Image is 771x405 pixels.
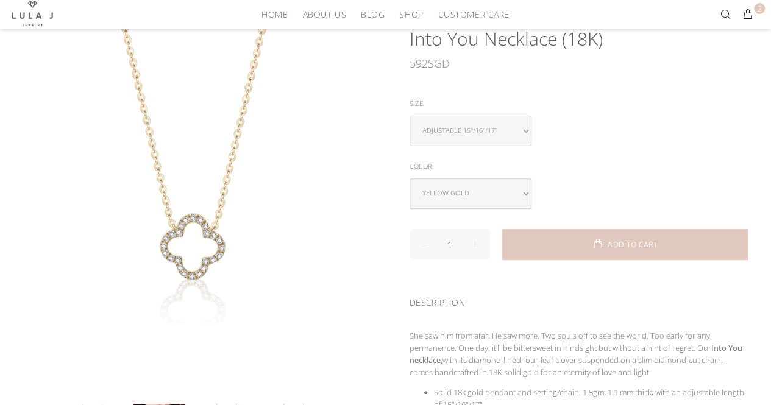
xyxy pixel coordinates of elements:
[302,10,346,19] span: ABOUT US
[502,229,748,259] button: ADD TO CART
[410,96,748,111] div: Size:
[410,51,428,76] span: 592
[430,5,509,24] a: CUSTOMER CARE
[410,329,748,378] p: She saw him from afar. He saw more. Two souls off to see the world. Too early for any permanence....
[410,158,748,174] div: Color:
[608,241,658,248] span: ADD TO CART
[399,10,423,19] span: SHOP
[410,51,748,76] div: SGD
[438,10,509,19] span: CUSTOMER CARE
[410,27,748,51] h1: Into You necklace (18K)
[261,10,288,19] span: HOME
[295,5,353,24] a: ABOUT US
[354,5,392,24] a: BLOG
[254,5,295,24] a: HOME
[737,5,759,24] button: 2
[410,281,748,320] div: DESCRIPTION
[361,10,385,19] span: BLOG
[392,5,430,24] a: SHOP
